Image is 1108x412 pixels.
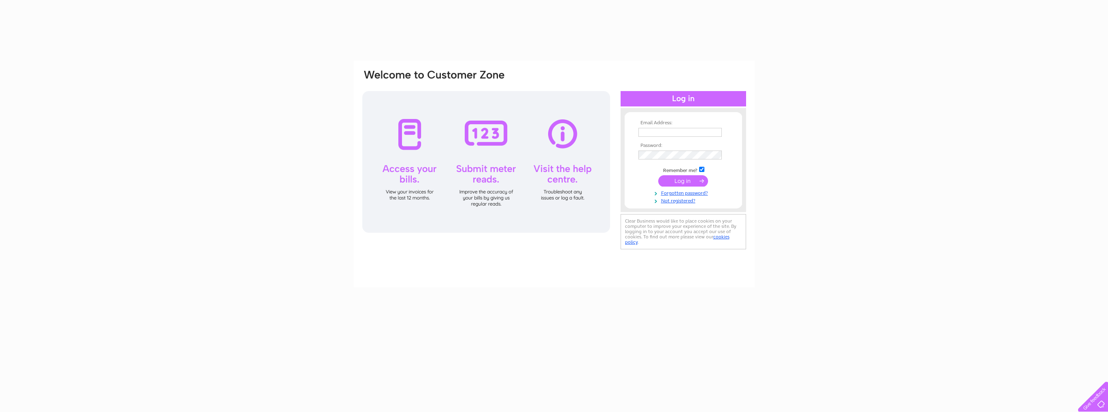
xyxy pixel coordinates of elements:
input: Submit [658,175,708,187]
a: cookies policy [625,234,729,245]
div: Clear Business would like to place cookies on your computer to improve your experience of the sit... [621,214,746,249]
th: Password: [636,143,730,149]
a: Forgotten password? [638,189,730,196]
td: Remember me? [636,166,730,174]
th: Email Address: [636,120,730,126]
a: Not registered? [638,196,730,204]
